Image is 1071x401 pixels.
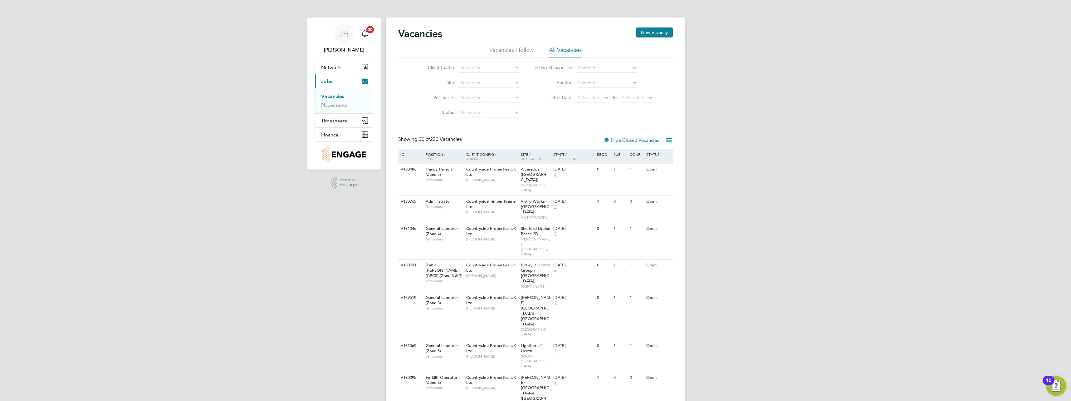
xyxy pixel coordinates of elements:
div: 1 [612,260,628,271]
div: 0 [612,372,628,384]
span: Temporary [426,306,463,311]
span: Forklift Operator (Zone 3) [426,375,457,385]
div: V180095 [399,372,421,384]
button: New Vacancy [636,27,673,37]
div: Showing [398,136,463,143]
div: [DATE] [553,295,594,300]
div: Open [645,292,672,304]
span: Lighthorn 1 Heath [521,343,542,354]
div: 0 [628,372,644,384]
div: 0 [595,292,612,304]
div: Client Config / [465,149,519,164]
span: 30 of [419,136,430,142]
div: Site / [519,149,552,164]
span: [PERSON_NAME] [466,354,518,359]
span: Manager [466,156,485,161]
div: V181069 [399,340,421,352]
div: V180791 [399,260,421,271]
div: 1 [628,164,644,175]
span: Handy Person (Zone 5) [426,166,452,177]
span: Countryside Properties UK Ltd [466,343,516,354]
div: 1 [595,372,612,384]
div: Open [645,223,672,235]
div: 0 [628,196,644,207]
span: 230 Vacancies [419,136,462,142]
span: Vistry Works [GEOGRAPHIC_DATA] [521,199,549,215]
span: Engage [340,182,357,187]
div: 1 [595,196,612,207]
div: 1 [628,260,644,271]
div: Open [645,164,672,175]
div: Position / [421,149,465,164]
span: Countryside Properties UK Ltd [466,295,516,305]
a: Go to home page [315,147,373,162]
span: Administrator [426,199,451,204]
span: 2 [553,172,557,177]
a: Vacancies [321,93,344,99]
input: Search for... [458,94,520,102]
span: Powered by [340,177,357,182]
span: Type [426,156,434,161]
span: Temporary [426,354,463,359]
a: JH[PERSON_NAME] [315,24,373,54]
button: Timesheets [315,114,373,127]
span: [PERSON_NAME] [466,177,518,182]
span: [PERSON_NAME] [466,210,518,215]
span: Birtley 3 (Home Group / [GEOGRAPHIC_DATA]) [521,262,550,284]
div: [DATE] [553,263,594,268]
div: Open [645,196,672,207]
span: [GEOGRAPHIC_DATA] [521,327,550,337]
span: General Labourer (Zone 5) [426,343,458,354]
button: Finance [315,128,373,141]
a: Powered byEngage [331,177,357,189]
span: 2 [553,349,557,354]
span: [PERSON_NAME][GEOGRAPHIC_DATA] [521,237,550,256]
span: Timesheets [321,118,347,124]
span: Jake Harvey [315,46,373,54]
div: V181046 [399,223,421,235]
span: SOUTH-[GEOGRAPHIC_DATA] [521,354,550,369]
span: Select date [622,95,644,101]
span: 2 [553,300,557,306]
button: Open Resource Center, 10 new notifications [1046,376,1066,396]
span: JH [339,30,349,38]
span: Traffic [PERSON_NAME] (CPCS) (Zone 6 & 7) [426,262,462,278]
span: General Labourer (Zone 3) [426,295,458,305]
span: [PERSON_NAME] [466,273,518,278]
div: V180486 [399,164,421,175]
div: [DATE] [553,226,594,231]
span: Countryside Properties UK Ltd [466,226,516,236]
span: 20 [366,26,374,33]
span: [PERSON_NAME] [466,306,518,311]
span: Vendors [553,156,571,161]
label: Hiring Manager [530,65,566,71]
div: [DATE] [553,167,594,172]
div: Open [645,340,672,352]
div: Open [645,260,672,271]
span: Jobs [321,78,332,84]
h2: Vacancies [398,27,442,40]
label: Vendor [535,80,571,85]
label: Client Config [418,65,454,70]
label: Status [418,110,454,115]
div: 0 [595,164,612,175]
div: 0 [612,196,628,207]
div: 1 [612,292,628,304]
span: Network [321,64,341,70]
div: Conf [628,149,644,160]
div: [DATE] [553,199,594,204]
div: V180765 [399,196,421,207]
div: 1 [628,223,644,235]
div: 10 [1046,380,1051,389]
span: Temporary [426,204,463,209]
span: Sherford Linden Phase 2D [521,226,550,236]
input: Search for... [458,64,520,72]
label: Position [413,95,449,101]
span: NORTH-EAST [521,284,550,289]
span: [PERSON_NAME][GEOGRAPHIC_DATA], [GEOGRAPHIC_DATA] [521,295,550,326]
div: 0 [595,340,612,352]
div: Status [645,149,672,160]
span: VISTRY WORKS [521,215,550,220]
a: Placements [321,102,347,108]
img: countryside-properties-logo-retina.png [322,147,366,162]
